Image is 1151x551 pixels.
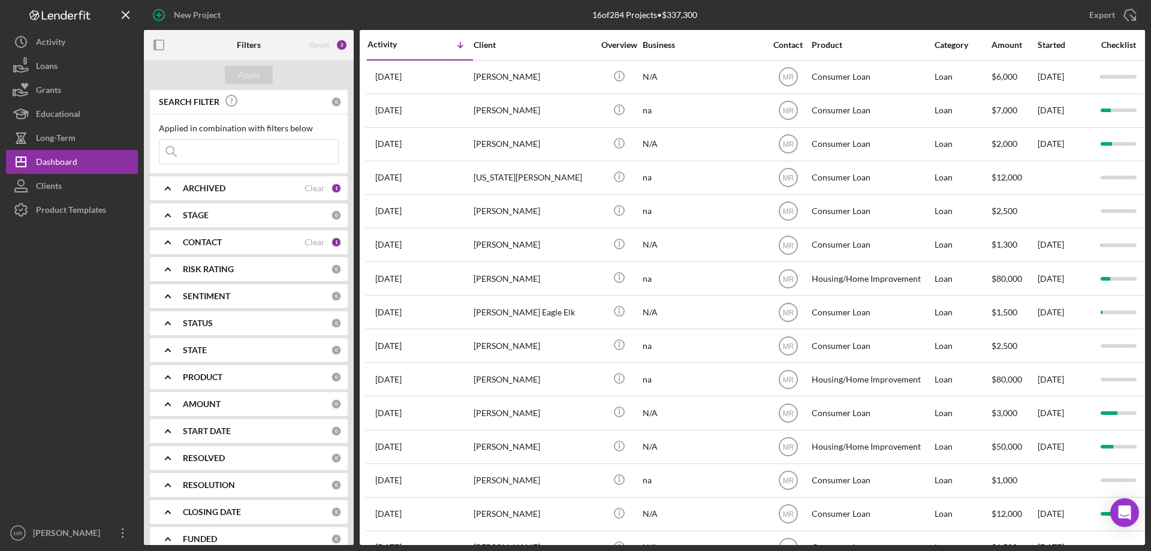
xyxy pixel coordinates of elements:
[935,195,990,227] div: Loan
[6,102,138,126] button: Educational
[782,107,794,115] text: MR
[183,426,231,436] b: START DATE
[1038,128,1092,160] div: [DATE]
[992,229,1036,261] div: $1,300
[782,207,794,216] text: MR
[375,475,402,485] time: 2025-07-14 16:48
[1093,40,1144,50] div: Checklist
[474,465,593,496] div: [PERSON_NAME]
[643,363,763,395] div: na
[782,510,794,519] text: MR
[935,363,990,395] div: Loan
[183,372,222,382] b: PRODUCT
[812,128,932,160] div: Consumer Loan
[992,40,1036,50] div: Amount
[36,198,106,225] div: Product Templates
[782,73,794,82] text: MR
[935,61,990,93] div: Loan
[596,40,641,50] div: Overview
[782,308,794,317] text: MR
[643,162,763,194] div: na
[643,431,763,463] div: N/A
[935,263,990,294] div: Loan
[159,124,339,133] div: Applied in combination with filters below
[331,291,342,302] div: 0
[375,72,402,82] time: 2025-08-08 12:51
[1089,3,1115,27] div: Export
[331,453,342,463] div: 0
[643,195,763,227] div: na
[331,318,342,329] div: 0
[474,397,593,429] div: [PERSON_NAME]
[183,534,217,544] b: FUNDED
[159,97,219,107] b: SEARCH FILTER
[375,442,402,451] time: 2025-07-15 13:15
[812,296,932,328] div: Consumer Loan
[643,229,763,261] div: N/A
[1038,296,1092,328] div: [DATE]
[1038,229,1092,261] div: [DATE]
[812,498,932,530] div: Consumer Loan
[935,128,990,160] div: Loan
[474,229,593,261] div: [PERSON_NAME]
[1038,61,1092,93] div: [DATE]
[36,126,76,153] div: Long-Term
[782,174,794,182] text: MR
[992,330,1036,362] div: $2,500
[36,30,65,57] div: Activity
[331,345,342,356] div: 0
[331,237,342,248] div: 1
[6,174,138,198] button: Clients
[474,195,593,227] div: [PERSON_NAME]
[812,95,932,127] div: Consumer Loan
[812,40,932,50] div: Product
[474,128,593,160] div: [PERSON_NAME]
[331,507,342,517] div: 0
[1038,95,1092,127] div: [DATE]
[474,498,593,530] div: [PERSON_NAME]
[331,210,342,221] div: 0
[812,431,932,463] div: Housing/Home Improvement
[474,431,593,463] div: [PERSON_NAME]
[183,183,225,193] b: ARCHIVED
[782,375,794,384] text: MR
[238,66,260,84] div: Apply
[6,150,138,174] button: Dashboard
[183,507,241,517] b: CLOSING DATE
[183,291,230,301] b: SENTIMENT
[474,61,593,93] div: [PERSON_NAME]
[812,330,932,362] div: Consumer Loan
[1038,263,1092,294] div: [DATE]
[331,183,342,194] div: 1
[782,342,794,350] text: MR
[782,241,794,249] text: MR
[935,498,990,530] div: Loan
[6,30,138,54] button: Activity
[336,39,348,51] div: 2
[474,263,593,294] div: [PERSON_NAME]
[309,40,330,50] div: Reset
[992,431,1036,463] div: $50,000
[30,521,108,548] div: [PERSON_NAME]
[375,106,402,115] time: 2025-08-07 20:17
[592,10,697,20] div: 16 of 284 Projects • $337,300
[6,54,138,78] button: Loans
[992,95,1036,127] div: $7,000
[183,237,222,247] b: CONTACT
[643,296,763,328] div: N/A
[6,78,138,102] a: Grants
[14,530,23,537] text: MR
[812,363,932,395] div: Housing/Home Improvement
[1038,397,1092,429] div: [DATE]
[375,206,402,216] time: 2025-08-04 18:15
[375,308,402,317] time: 2025-07-22 21:19
[643,397,763,429] div: N/A
[474,40,593,50] div: Client
[935,465,990,496] div: Loan
[6,198,138,222] button: Product Templates
[375,240,402,249] time: 2025-08-01 18:47
[375,341,402,351] time: 2025-07-22 15:13
[183,453,225,463] b: RESOLVED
